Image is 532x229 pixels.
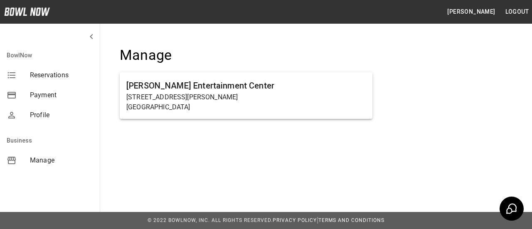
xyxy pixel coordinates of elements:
[30,70,93,80] span: Reservations
[120,47,372,64] h4: Manage
[126,92,366,102] p: [STREET_ADDRESS][PERSON_NAME]
[30,155,93,165] span: Manage
[30,110,93,120] span: Profile
[30,90,93,100] span: Payment
[273,217,317,223] a: Privacy Policy
[148,217,273,223] span: © 2022 BowlNow, Inc. All Rights Reserved.
[502,4,532,20] button: Logout
[318,217,384,223] a: Terms and Conditions
[4,7,50,16] img: logo
[444,4,498,20] button: [PERSON_NAME]
[126,102,366,112] p: [GEOGRAPHIC_DATA]
[126,79,366,92] h6: [PERSON_NAME] Entertainment Center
